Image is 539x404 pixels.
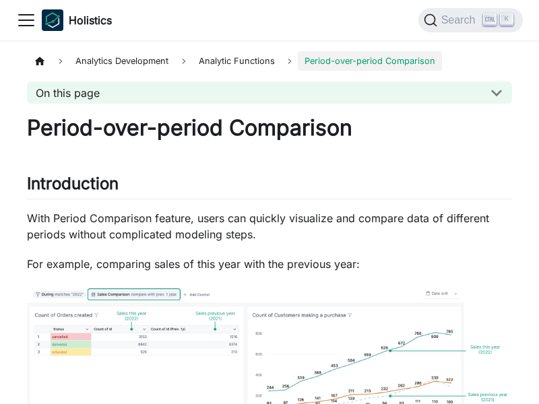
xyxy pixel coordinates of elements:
img: Holistics [42,9,63,31]
a: HolisticsHolistics [42,9,112,31]
a: Home page [27,51,53,71]
span: Period-over-period Comparison [298,51,442,71]
kbd: K [500,13,513,26]
span: Analytic Functions [192,51,282,71]
b: Holistics [69,12,112,28]
h2: Introduction [27,174,512,199]
p: With Period Comparison feature, users can quickly visualize and compare data of different periods... [27,210,512,242]
button: Search (Ctrl+K) [418,8,523,32]
button: Toggle navigation bar [16,10,36,30]
button: On this page [27,81,512,104]
span: Search [437,14,484,26]
h1: Period-over-period Comparison [27,114,512,141]
nav: Breadcrumbs [27,51,512,71]
span: Analytics Development [69,51,175,71]
p: For example, comparing sales of this year with the previous year: [27,256,512,272]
